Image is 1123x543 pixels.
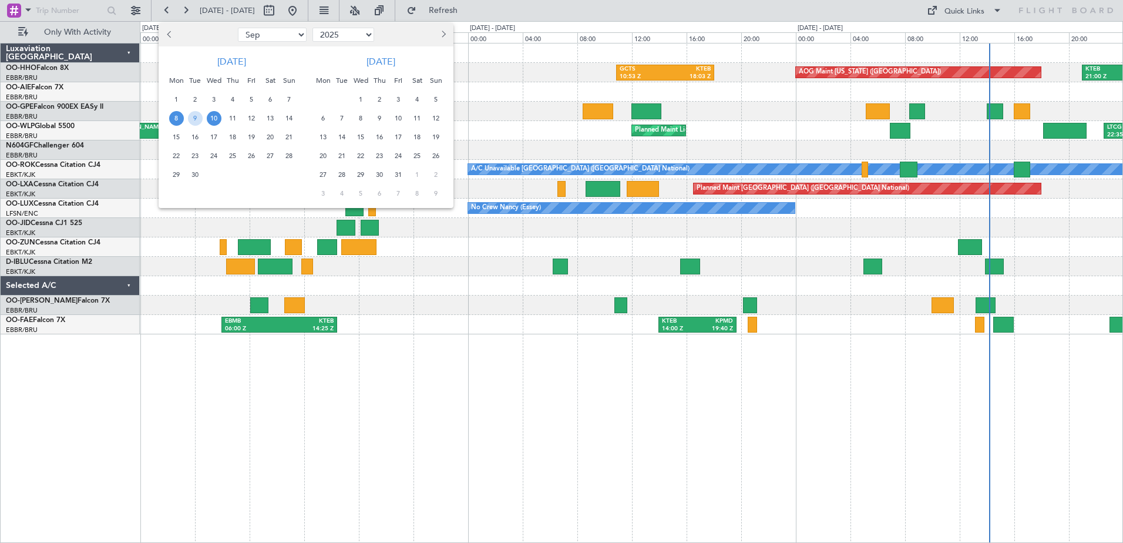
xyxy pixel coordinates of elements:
div: 28-10-2025 [332,165,351,184]
div: 15-10-2025 [351,128,370,146]
button: Next month [436,25,449,44]
div: 18-10-2025 [408,128,426,146]
div: Tue [332,71,351,90]
div: 30-10-2025 [370,165,389,184]
div: 13-9-2025 [261,109,280,128]
div: Fri [389,71,408,90]
span: 13 [316,130,331,145]
div: 6-11-2025 [370,184,389,203]
div: 22-9-2025 [167,146,186,165]
div: 3-11-2025 [314,184,332,203]
span: 3 [391,92,406,107]
span: 3 [316,186,331,201]
span: 6 [372,186,387,201]
div: 1-9-2025 [167,90,186,109]
div: 29-10-2025 [351,165,370,184]
div: 25-10-2025 [408,146,426,165]
span: 1 [169,92,184,107]
div: 4-11-2025 [332,184,351,203]
span: 30 [372,167,387,182]
div: Sun [280,71,298,90]
div: Sun [426,71,445,90]
div: Mon [167,71,186,90]
div: 6-9-2025 [261,90,280,109]
div: 3-10-2025 [389,90,408,109]
span: 21 [282,130,297,145]
span: 10 [391,111,406,126]
span: 1 [354,92,368,107]
span: 30 [188,167,203,182]
div: 31-10-2025 [389,165,408,184]
div: 16-10-2025 [370,128,389,146]
div: 17-10-2025 [389,128,408,146]
span: 3 [207,92,221,107]
span: 8 [169,111,184,126]
div: 15-9-2025 [167,128,186,146]
div: 14-10-2025 [332,128,351,146]
div: 4-9-2025 [223,90,242,109]
span: 27 [316,167,331,182]
div: 14-9-2025 [280,109,298,128]
span: 22 [354,149,368,163]
div: 5-11-2025 [351,184,370,203]
span: 5 [244,92,259,107]
div: 5-10-2025 [426,90,445,109]
div: 23-10-2025 [370,146,389,165]
select: Select year [312,28,374,42]
span: 18 [410,130,425,145]
span: 1 [410,167,425,182]
div: 9-10-2025 [370,109,389,128]
div: 1-10-2025 [351,90,370,109]
div: 21-10-2025 [332,146,351,165]
span: 12 [244,111,259,126]
span: 14 [282,111,297,126]
div: 8-10-2025 [351,109,370,128]
span: 24 [391,149,406,163]
span: 4 [226,92,240,107]
span: 2 [188,92,203,107]
span: 8 [410,186,425,201]
span: 28 [335,167,349,182]
span: 8 [354,111,368,126]
span: 16 [188,130,203,145]
div: 3-9-2025 [204,90,223,109]
div: Sat [408,71,426,90]
span: 25 [226,149,240,163]
div: 16-9-2025 [186,128,204,146]
div: 4-10-2025 [408,90,426,109]
span: 26 [244,149,259,163]
span: 11 [226,111,240,126]
span: 5 [429,92,443,107]
span: 24 [207,149,221,163]
div: 12-10-2025 [426,109,445,128]
div: 26-9-2025 [242,146,261,165]
div: 27-9-2025 [261,146,280,165]
div: 7-9-2025 [280,90,298,109]
span: 4 [335,186,349,201]
span: 25 [410,149,425,163]
div: 26-10-2025 [426,146,445,165]
div: 17-9-2025 [204,128,223,146]
span: 6 [316,111,331,126]
div: 10-9-2025 [204,109,223,128]
span: 12 [429,111,443,126]
div: 5-9-2025 [242,90,261,109]
span: 19 [244,130,259,145]
div: Fri [242,71,261,90]
span: 10 [207,111,221,126]
div: 9-11-2025 [426,184,445,203]
div: 19-9-2025 [242,128,261,146]
div: 7-10-2025 [332,109,351,128]
div: 18-9-2025 [223,128,242,146]
span: 2 [429,167,443,182]
span: 21 [335,149,349,163]
span: 28 [282,149,297,163]
div: 11-9-2025 [223,109,242,128]
div: Tue [186,71,204,90]
span: 15 [169,130,184,145]
span: 19 [429,130,443,145]
span: 9 [429,186,443,201]
span: 29 [169,167,184,182]
span: 17 [207,130,221,145]
div: 8-11-2025 [408,184,426,203]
